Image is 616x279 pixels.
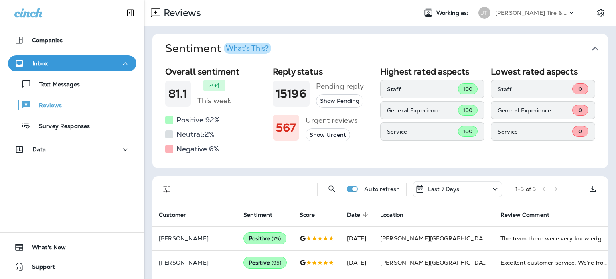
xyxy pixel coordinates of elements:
[159,34,614,63] button: SentimentWhat's This?
[32,60,48,67] p: Inbox
[380,212,403,218] span: Location
[578,86,582,92] span: 0
[214,81,220,90] p: +1
[243,211,283,218] span: Sentiment
[159,211,197,218] span: Customer
[498,86,572,92] p: Staff
[273,67,374,77] h2: Reply status
[168,87,188,100] h1: 81.1
[316,80,364,93] h5: Pending reply
[387,128,458,135] p: Service
[243,257,287,269] div: Positive
[463,86,472,92] span: 100
[8,117,136,134] button: Survey Responses
[585,181,601,197] button: Export as CSV
[478,7,490,19] div: JT
[31,81,80,89] p: Text Messages
[463,107,472,114] span: 100
[495,10,567,16] p: [PERSON_NAME] Tire & Auto
[8,75,136,92] button: Text Messages
[226,45,269,52] div: What's This?
[300,212,315,218] span: Score
[515,186,536,192] div: 1 - 3 of 3
[32,37,63,43] p: Companies
[176,143,219,155] h5: Negative: 6 %
[316,94,363,108] button: Show Pending
[340,250,374,275] td: [DATE]
[491,67,595,77] h2: Lowest rated aspects
[243,212,272,218] span: Sentiment
[436,10,470,16] span: Working as:
[159,235,231,242] p: [PERSON_NAME]
[8,55,136,71] button: Inbox
[578,128,582,135] span: 0
[347,212,361,218] span: Date
[324,181,340,197] button: Search Reviews
[176,128,215,141] h5: Neutral: 2 %
[498,107,572,114] p: General Experience
[306,114,358,127] h5: Urgent reviews
[176,114,220,126] h5: Positive: 92 %
[165,42,271,55] h1: Sentiment
[380,67,484,77] h2: Highest rated aspects
[8,96,136,113] button: Reviews
[380,259,492,266] span: [PERSON_NAME][GEOGRAPHIC_DATA]
[160,7,201,19] p: Reviews
[276,121,296,134] h1: 567
[380,211,414,218] span: Location
[306,128,350,142] button: Show Urgent
[347,211,371,218] span: Date
[500,259,608,267] div: Excellent customer service. We’re from out of town and just popped in on a Friday at 3:00pm with ...
[8,239,136,255] button: What's New
[463,128,472,135] span: 100
[578,107,582,114] span: 0
[276,87,306,100] h1: 15196
[340,226,374,250] td: [DATE]
[159,181,175,197] button: Filters
[387,86,458,92] p: Staff
[243,232,286,244] div: Positive
[380,235,492,242] span: [PERSON_NAME][GEOGRAPHIC_DATA]
[197,94,231,107] h5: This week
[159,212,186,218] span: Customer
[300,211,326,218] span: Score
[594,6,608,20] button: Settings
[364,186,400,192] p: Auto refresh
[272,235,281,242] span: ( 75 )
[8,141,136,157] button: Data
[8,259,136,275] button: Support
[500,211,560,218] span: Review Comment
[32,146,46,153] p: Data
[152,63,608,168] div: SentimentWhat's This?
[428,186,460,192] p: Last 7 Days
[8,32,136,48] button: Companies
[165,67,266,77] h2: Overall sentiment
[500,234,608,242] div: The team there were very knowledgeable and friendly.
[31,102,62,110] p: Reviews
[387,107,458,114] p: General Experience
[498,128,572,135] p: Service
[500,212,549,218] span: Review Comment
[119,5,142,21] button: Collapse Sidebar
[31,123,90,130] p: Survey Responses
[24,263,55,273] span: Support
[159,259,231,266] p: [PERSON_NAME]
[272,259,282,266] span: ( 95 )
[24,244,66,254] span: What's New
[224,43,271,54] button: What's This?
